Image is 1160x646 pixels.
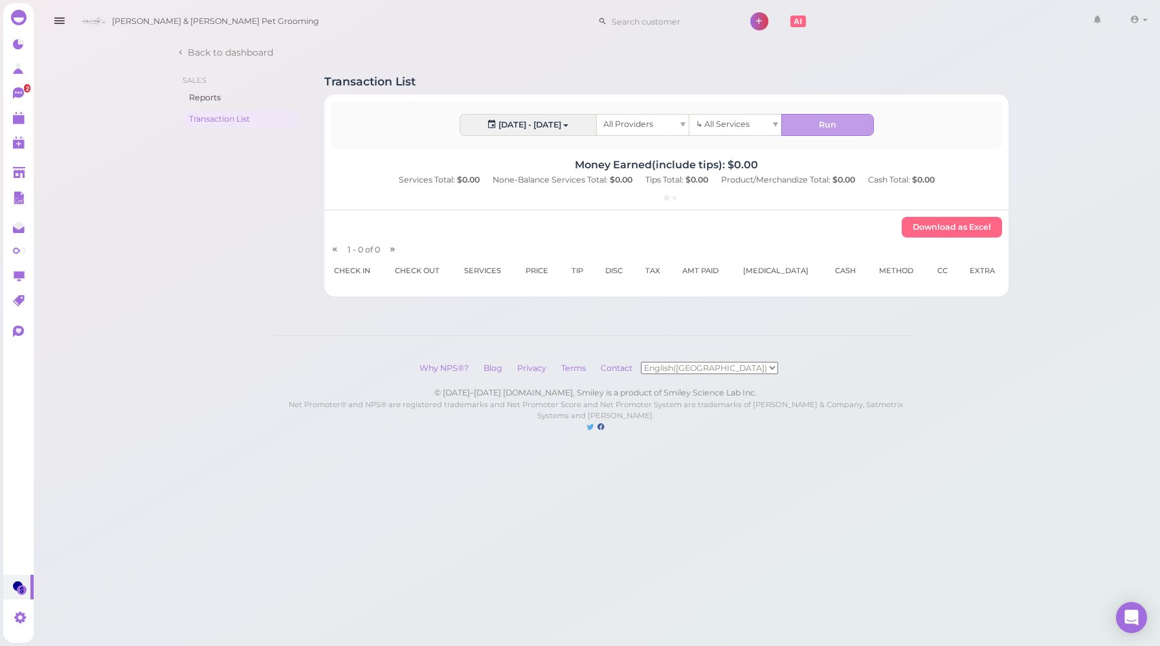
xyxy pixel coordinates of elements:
[385,256,455,285] th: Check out
[460,115,596,135] button: [DATE] - [DATE]
[696,119,750,129] span: ↳ All Services
[24,84,30,93] span: 2
[365,245,373,254] span: of
[1116,602,1147,633] div: Open Intercom Messenger
[289,400,903,421] small: Net Promoter® and NPS® are registered trademarks and Net Promoter Score and Net Promoter System a...
[112,3,319,39] span: [PERSON_NAME] & [PERSON_NAME] Pet Grooming
[715,174,862,186] div: Product/Merchandize Total:
[636,256,673,285] th: Tax
[457,175,480,184] b: $0.00
[607,11,733,32] input: Search customer
[673,256,733,285] th: Amt Paid
[454,256,516,285] th: Services
[960,256,1009,285] th: Extra
[413,363,475,373] a: Why NPS®?
[610,175,632,184] b: $0.00
[324,159,1009,171] h4: Money Earned(include tips): $0.00
[353,245,356,254] span: -
[375,245,380,254] span: 0
[594,363,641,373] a: Contact
[183,89,298,107] a: Reports
[176,46,273,59] a: Back to dashboard
[902,217,1002,238] button: Download as Excel
[183,75,298,85] li: Sales
[324,256,385,285] th: Check in
[832,175,855,184] b: $0.00
[862,174,941,186] div: Cash Total:
[912,175,935,184] b: $0.00
[324,75,416,88] h1: Transaction List
[596,256,636,285] th: Disc
[562,256,596,285] th: Tip
[392,174,486,186] div: Services Total:
[348,245,353,254] span: 1
[477,363,509,373] a: Blog
[275,387,917,399] div: © [DATE]–[DATE] [DOMAIN_NAME], Smiley is a product of Smiley Science Lab Inc.
[825,256,869,285] th: Cash
[686,175,708,184] b: $0.00
[516,256,562,285] th: Price
[782,115,873,135] button: Run
[183,110,298,128] a: Transaction List
[928,256,960,285] th: CC
[555,363,592,373] a: Terms
[358,245,365,254] span: 0
[603,119,653,129] span: All Providers
[869,256,928,285] th: Method
[3,81,34,106] a: 2
[511,363,553,373] a: Privacy
[733,256,825,285] th: [MEDICAL_DATA]
[486,174,639,186] div: None-Balance Services Total:
[639,174,715,186] div: Tips Total:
